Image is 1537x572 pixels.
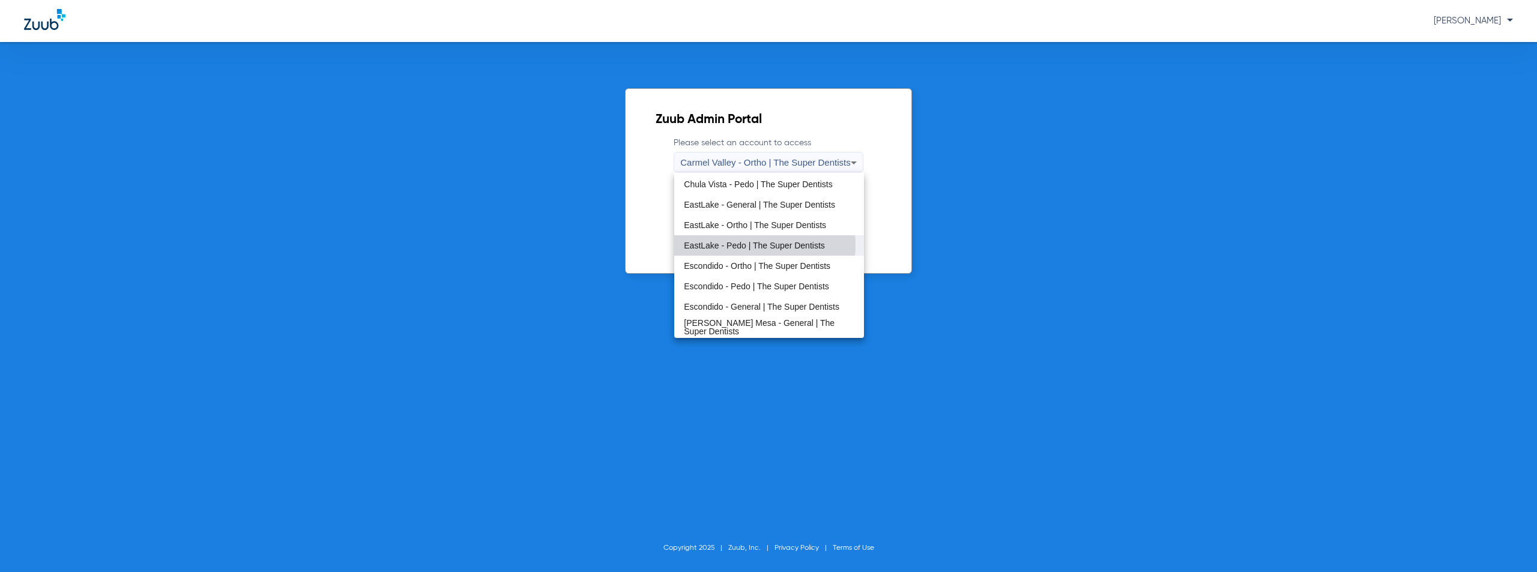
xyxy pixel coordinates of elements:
[684,221,826,229] span: EastLake - Ortho | The Super Dentists
[684,319,854,336] span: [PERSON_NAME] Mesa - General | The Super Dentists
[684,200,835,209] span: EastLake - General | The Super Dentists
[684,282,829,291] span: Escondido - Pedo | The Super Dentists
[684,241,825,250] span: EastLake - Pedo | The Super Dentists
[1477,514,1537,572] iframe: Chat Widget
[684,180,832,188] span: Chula Vista - Pedo | The Super Dentists
[684,262,830,270] span: Escondido - Ortho | The Super Dentists
[684,303,839,311] span: Escondido - General | The Super Dentists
